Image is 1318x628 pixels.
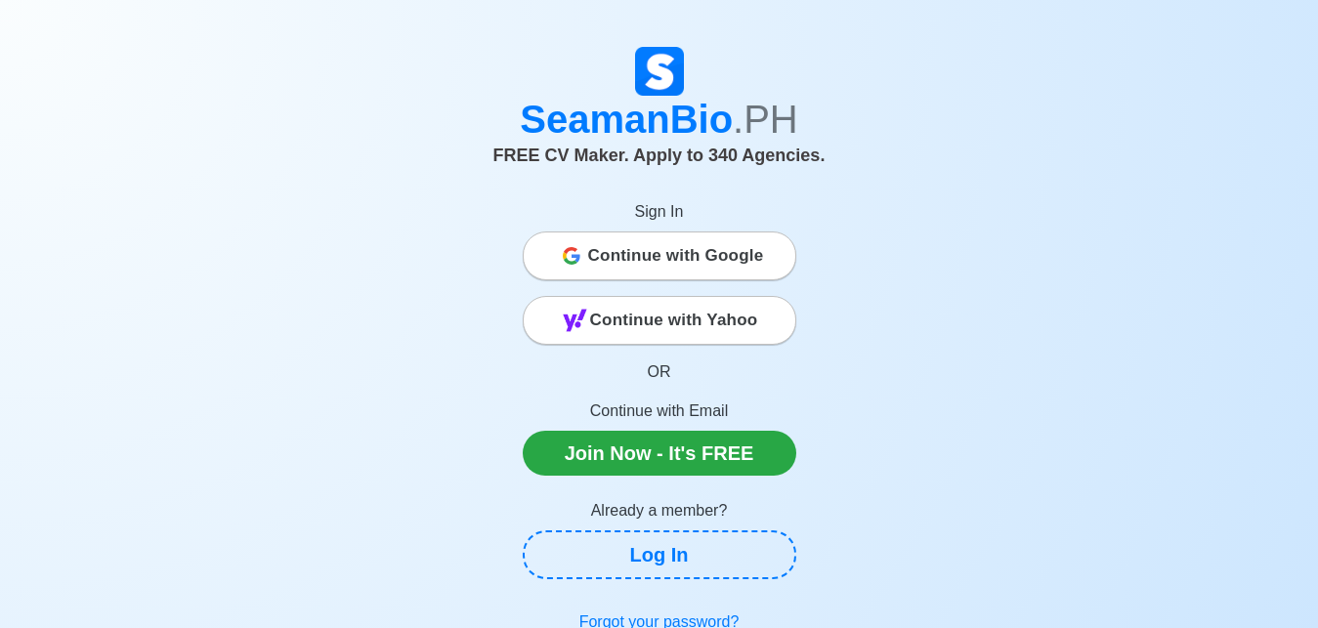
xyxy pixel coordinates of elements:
[590,301,758,340] span: Continue with Yahoo
[493,146,826,165] span: FREE CV Maker. Apply to 340 Agencies.
[523,530,796,579] a: Log In
[523,200,796,224] p: Sign In
[523,431,796,476] a: Join Now - It's FREE
[523,231,796,280] button: Continue with Google
[523,499,796,523] p: Already a member?
[523,360,796,384] p: OR
[523,399,796,423] p: Continue with Email
[635,47,684,96] img: Logo
[523,296,796,345] button: Continue with Yahoo
[733,98,798,141] span: .PH
[117,96,1202,143] h1: SeamanBio
[588,236,764,275] span: Continue with Google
